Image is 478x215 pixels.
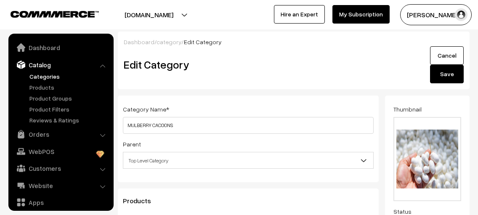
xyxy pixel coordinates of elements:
a: category [157,38,181,45]
a: Apps [11,195,111,210]
input: Category Name [123,117,374,134]
img: COMMMERCE [11,11,99,17]
button: [DOMAIN_NAME] [95,4,203,25]
span: Edit Category [184,38,222,45]
a: WebPOS [11,144,111,159]
span: Top Level Category [123,153,373,168]
a: Orders [11,127,111,142]
a: Product Filters [27,105,111,114]
a: Product Groups [27,94,111,103]
a: Catalog [11,57,111,72]
img: user [455,8,467,21]
a: Dashboard [11,40,111,55]
a: Hire an Expert [274,5,325,24]
span: Top Level Category [123,152,374,169]
a: Dashboard [124,38,154,45]
a: My Subscription [332,5,390,24]
button: Save [430,65,464,83]
a: Products [27,83,111,92]
span: Products [123,196,161,205]
a: Categories [27,72,111,81]
label: Category Name [123,105,169,114]
button: [PERSON_NAME]… [400,4,472,25]
label: Parent [123,140,141,149]
div: / / [124,37,464,46]
a: COMMMERCE [11,8,84,19]
label: Thumbnail [393,105,422,114]
a: Reviews & Ratings [27,116,111,125]
h2: Edit Category [124,58,376,71]
a: Cancel [430,46,464,65]
a: Website [11,178,111,193]
a: Customers [11,161,111,176]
